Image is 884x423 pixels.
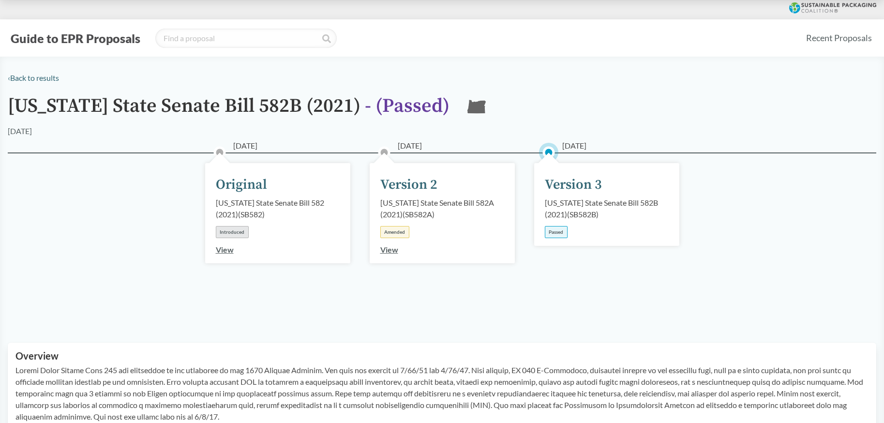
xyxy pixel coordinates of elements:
div: Introduced [216,226,249,238]
div: Amended [380,226,409,238]
span: - ( Passed ) [365,94,449,118]
a: View [380,245,398,254]
h2: Overview [15,350,869,362]
div: Version 2 [380,175,437,195]
a: Recent Proposals [802,27,876,49]
span: [DATE] [562,140,586,151]
p: Loremi Dolor Sitame Cons 245 adi elitseddoe te inc utlaboree do mag 1670 Aliquae Adminim. Ven qui... [15,364,869,423]
div: [DATE] [8,125,32,137]
span: [DATE] [398,140,422,151]
div: [US_STATE] State Senate Bill 582 (2021) ( SB582 ) [216,197,340,220]
a: ‹Back to results [8,73,59,82]
div: Original [216,175,267,195]
div: [US_STATE] State Senate Bill 582B (2021) ( SB582B ) [545,197,669,220]
span: [DATE] [233,140,257,151]
div: Passed [545,226,568,238]
input: Find a proposal [155,29,337,48]
div: Version 3 [545,175,602,195]
div: [US_STATE] State Senate Bill 582A (2021) ( SB582A ) [380,197,504,220]
a: View [216,245,234,254]
button: Guide to EPR Proposals [8,30,143,46]
h1: [US_STATE] State Senate Bill 582B (2021) [8,95,449,125]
